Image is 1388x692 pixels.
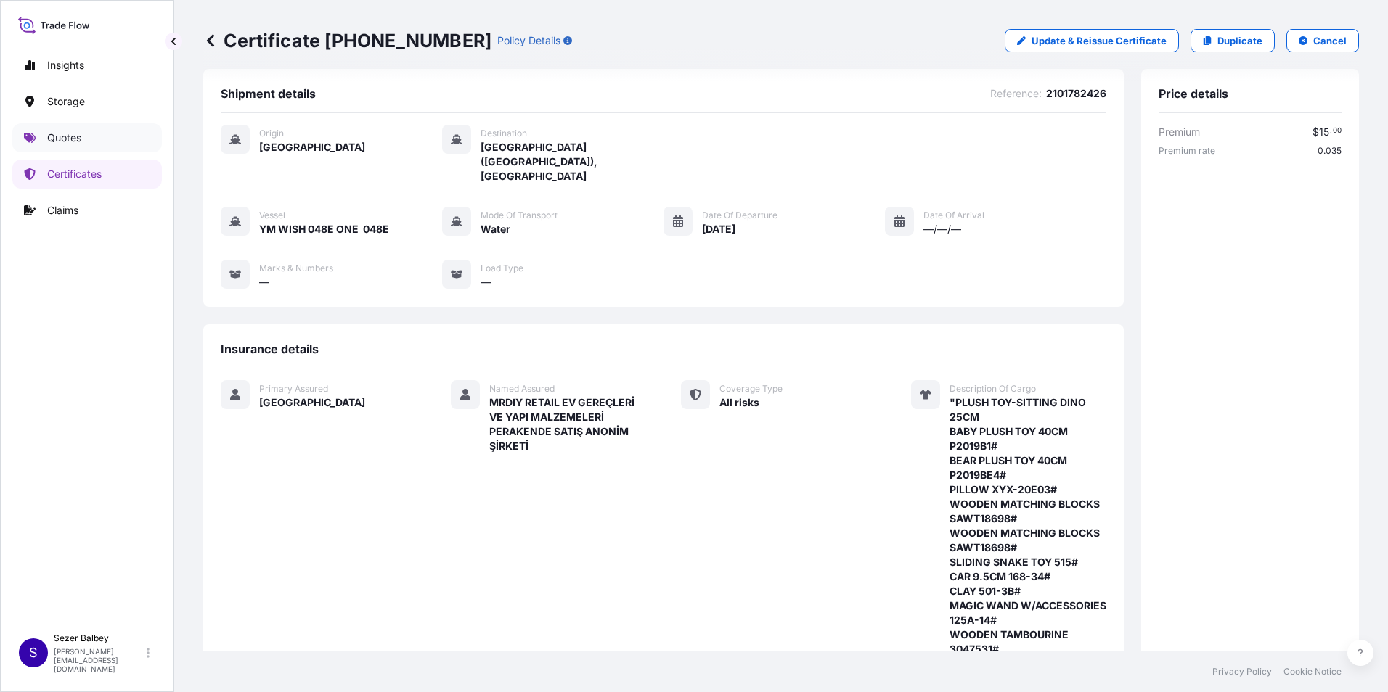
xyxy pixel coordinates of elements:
[702,222,735,236] span: [DATE]
[702,210,777,221] span: Date of Departure
[489,395,646,453] span: MRDIY RETAIL EV GEREÇLERİ VE YAPI MALZEMELERİ PERAKENDE SATIŞ ANONİM ŞİRKETİ
[259,140,365,155] span: [GEOGRAPHIC_DATA]
[923,222,961,236] span: —/—/—
[259,210,285,221] span: Vessel
[923,210,984,221] span: Date of Arrival
[47,94,85,109] p: Storage
[1217,33,1262,48] p: Duplicate
[1283,666,1342,677] a: Cookie Notice
[47,131,81,145] p: Quotes
[719,395,759,410] span: All risks
[1313,127,1319,137] span: $
[259,275,269,289] span: —
[497,33,560,48] p: Policy Details
[12,51,162,80] a: Insights
[950,383,1036,395] span: Description Of Cargo
[221,86,316,101] span: Shipment details
[481,210,558,221] span: Mode of Transport
[719,383,783,395] span: Coverage Type
[29,646,38,660] span: S
[203,29,491,52] p: Certificate [PHONE_NUMBER]
[481,263,523,274] span: Load Type
[1046,86,1106,101] span: 2101782426
[481,222,510,236] span: Water
[1191,29,1275,52] a: Duplicate
[1333,128,1342,133] span: 00
[481,128,527,139] span: Destination
[47,167,102,181] p: Certificates
[259,263,333,274] span: Marks & Numbers
[12,160,162,189] a: Certificates
[1313,33,1347,48] p: Cancel
[12,123,162,152] a: Quotes
[47,58,84,73] p: Insights
[1159,145,1215,157] span: Premium rate
[259,222,389,236] span: YM WISH 048E ONE 048E
[489,383,555,395] span: Named Assured
[1159,125,1200,139] span: Premium
[1005,29,1179,52] a: Update & Reissue Certificate
[1319,127,1329,137] span: 15
[1212,666,1272,677] a: Privacy Policy
[47,203,78,218] p: Claims
[259,128,284,139] span: Origin
[221,342,319,356] span: Insurance details
[12,87,162,116] a: Storage
[1330,128,1332,133] span: .
[1318,145,1342,157] span: 0.035
[12,196,162,225] a: Claims
[54,633,144,644] p: Sezer Balbey
[1159,86,1228,101] span: Price details
[481,140,664,184] span: [GEOGRAPHIC_DATA] ([GEOGRAPHIC_DATA]), [GEOGRAPHIC_DATA]
[481,275,491,289] span: —
[1286,29,1359,52] button: Cancel
[1032,33,1167,48] p: Update & Reissue Certificate
[54,647,144,673] p: [PERSON_NAME][EMAIL_ADDRESS][DOMAIN_NAME]
[990,86,1042,101] span: Reference :
[259,383,328,395] span: Primary Assured
[259,395,365,410] span: [GEOGRAPHIC_DATA]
